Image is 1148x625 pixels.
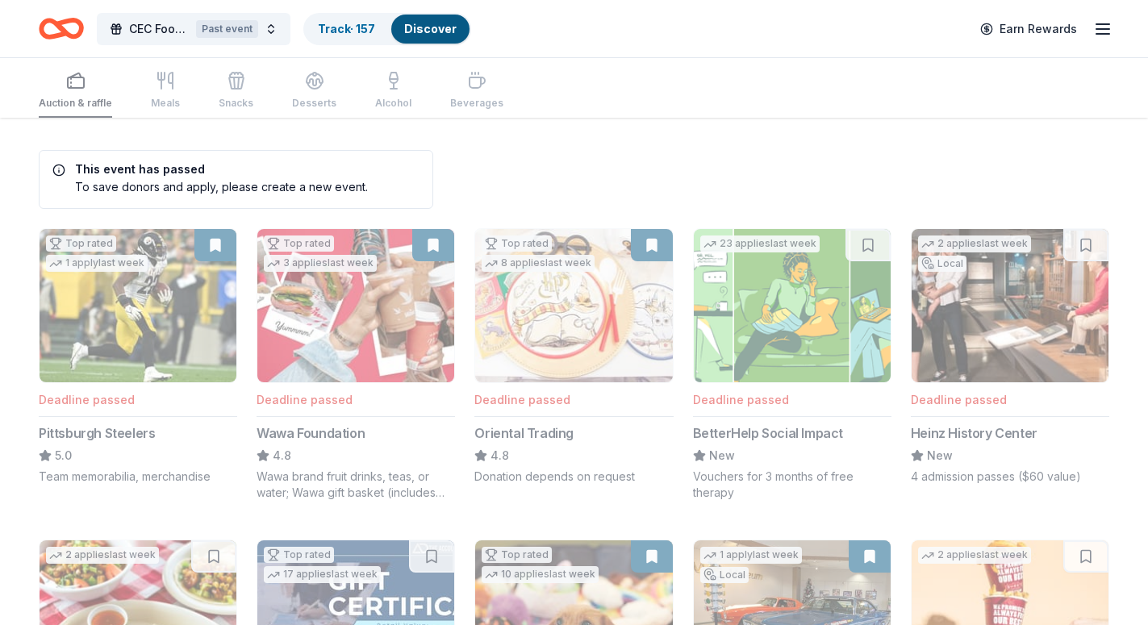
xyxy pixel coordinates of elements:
button: Image for Heinz History Center2 applieslast weekLocalDeadline passedHeinz History CenterNew4 admi... [911,228,1109,485]
span: CEC Food Truck & Family Festival [129,19,190,39]
a: Discover [404,22,457,35]
h5: This event has passed [52,164,368,175]
button: Image for Wawa FoundationTop rated3 applieslast weekDeadline passedWawa Foundation4.8Wawa brand f... [257,228,455,501]
button: CEC Food Truck & Family FestivalPast event [97,13,290,45]
button: Image for BetterHelp Social Impact23 applieslast weekDeadline passedBetterHelp Social ImpactNewVo... [693,228,891,501]
a: Home [39,10,84,48]
a: Track· 157 [318,22,375,35]
button: Image for Pittsburgh SteelersTop rated1 applylast weekDeadline passedPittsburgh Steelers5.0Team m... [39,228,237,485]
div: Past event [196,20,258,38]
button: Image for Oriental TradingTop rated8 applieslast weekDeadline passedOriental Trading4.8Donation d... [474,228,673,485]
a: Earn Rewards [971,15,1087,44]
button: Track· 157Discover [303,13,471,45]
div: To save donors and apply, please create a new event. [52,178,368,195]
